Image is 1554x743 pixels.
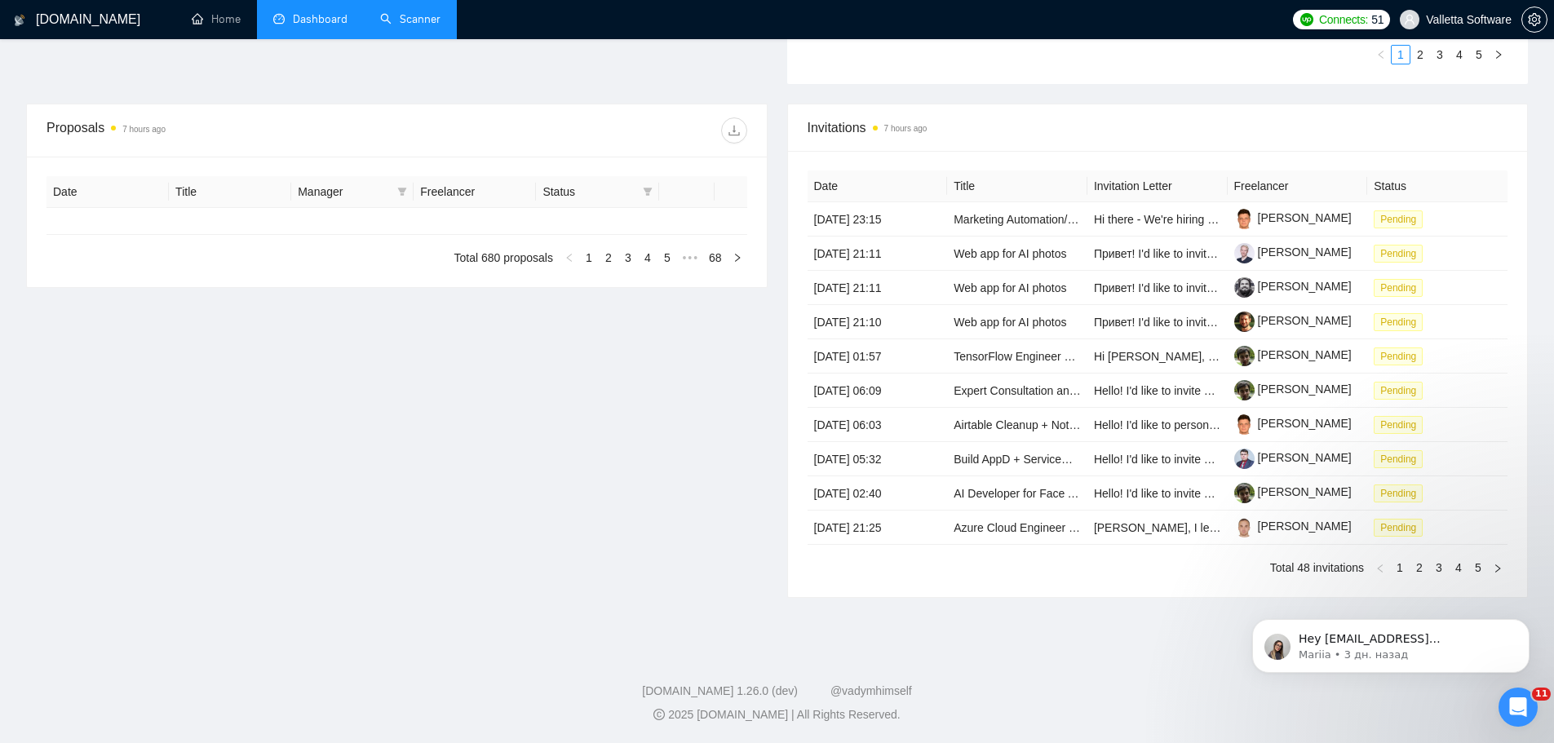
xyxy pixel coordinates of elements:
[643,187,653,197] span: filter
[884,124,928,133] time: 7 hours ago
[394,179,410,204] span: filter
[657,248,677,268] li: 5
[1499,688,1538,727] iframe: Intercom live chat
[653,709,665,720] span: copyright
[1374,347,1423,365] span: Pending
[1374,246,1429,259] a: Pending
[293,12,348,26] span: Dashboard
[1234,417,1352,430] a: [PERSON_NAME]
[808,117,1508,138] span: Invitations
[1234,312,1255,332] img: c1dSPd6ygLdoqtQUeaS_DCGK6p0xBwDBAQmtcZR-ar62TYiKkthoTdL0XwPTI9pyI5
[1270,558,1364,577] li: Total 48 invitations
[954,384,1229,397] a: Expert Consultation and Service Deliverables Platform
[1489,45,1508,64] li: Next Page
[954,453,1499,466] a: Build AppD + ServiceNow Licensing Cost Dashboard (Grafana + PostgreSQL) ETL, SQL Marts, Forecasting
[1234,449,1255,469] img: c1S-nEioAsNjGG_GwOavNP2y0ZeW-ElpFpYyTjG6HBaoxfyCVN1J88Am9JIDzTKvc0
[947,170,1087,202] th: Title
[703,248,728,268] li: 68
[1470,46,1488,64] a: 5
[564,253,574,263] span: left
[1319,11,1368,29] span: Connects:
[808,442,948,476] td: [DATE] 05:32
[1374,315,1429,328] a: Pending
[1374,450,1423,468] span: Pending
[1234,346,1255,366] img: c1i1uGg5H7QUH61k5vEFmrCCw2oKr7wQuOGc-XIS7mT60rILUZP1kJL_5PjNNGFdjG
[704,249,727,267] a: 68
[642,684,798,697] a: [DOMAIN_NAME] 1.26.0 (dev)
[1234,348,1352,361] a: [PERSON_NAME]
[13,706,1541,723] div: 2025 [DOMAIN_NAME] | All Rights Reserved.
[954,487,1358,500] a: AI Developer for Face Analysis and Before/After Photo Integration in Mobile App
[954,316,1066,329] a: Web app for AI photos
[1450,45,1469,64] li: 4
[728,248,747,268] li: Next Page
[1410,559,1428,577] a: 2
[1374,418,1429,431] a: Pending
[1468,558,1488,577] li: 5
[808,237,948,271] td: [DATE] 21:11
[600,249,618,267] a: 2
[1370,558,1390,577] button: left
[542,183,635,201] span: Status
[122,125,166,134] time: 7 hours ago
[1234,517,1255,537] img: c1gGjXW1797MpouPz8XAR9MWCBsUZdZPFhWh8Pzl8-5o7d78CoX3Xl5Nj0StwttGWJ
[808,202,948,237] td: [DATE] 23:15
[1489,45,1508,64] button: right
[947,374,1087,408] td: Expert Consultation and Service Deliverables Platform
[1371,45,1391,64] button: left
[1374,279,1423,297] span: Pending
[1234,314,1352,327] a: [PERSON_NAME]
[658,249,676,267] a: 5
[169,176,291,208] th: Title
[1234,380,1255,400] img: c1i1uGg5H7QUH61k5vEFmrCCw2oKr7wQuOGc-XIS7mT60rILUZP1kJL_5PjNNGFdjG
[1410,45,1430,64] li: 2
[1375,564,1385,573] span: left
[947,305,1087,339] td: Web app for AI photos
[1410,558,1429,577] li: 2
[722,124,746,137] span: download
[1374,349,1429,362] a: Pending
[1374,520,1429,533] a: Pending
[192,12,241,26] a: homeHome
[1430,559,1448,577] a: 3
[1371,11,1384,29] span: 51
[954,281,1066,294] a: Web app for AI photos
[728,248,747,268] button: right
[640,179,656,204] span: filter
[579,248,599,268] li: 1
[1469,45,1489,64] li: 5
[1374,210,1423,228] span: Pending
[1429,558,1449,577] li: 3
[1374,212,1429,225] a: Pending
[1404,14,1415,25] span: user
[1450,559,1468,577] a: 4
[1234,414,1255,435] img: c1Zu4IbFbQEgG1_TGtQ3H31-sKhpRxNVvFbvvtAXfJ0q7mccki0n67xT_3g1j1Y0Kd
[1228,170,1368,202] th: Freelancer
[808,271,948,305] td: [DATE] 21:11
[1234,277,1255,298] img: c1YVe9s_ur9DMM5K57hi5TJ-9FQxjtNhGBeEXH1tJwGwpUzCMyhOBdC-rfU_IR4LfR
[1234,280,1352,293] a: [PERSON_NAME]
[599,248,618,268] li: 2
[1488,558,1508,577] button: right
[1374,245,1423,263] span: Pending
[954,247,1066,260] a: Web app for AI photos
[1228,585,1554,699] iframe: Intercom notifications сообщение
[414,176,536,208] th: Freelancer
[1374,416,1423,434] span: Pending
[1449,558,1468,577] li: 4
[947,408,1087,442] td: Airtable Cleanup + Notion Sync (some code exists) + Webflow CMS Linking for Report “Web Publisher”
[1370,558,1390,577] li: Previous Page
[1390,558,1410,577] li: 1
[1374,383,1429,396] a: Pending
[808,305,948,339] td: [DATE] 21:10
[1376,50,1386,60] span: left
[947,442,1087,476] td: Build AppD + ServiceNow Licensing Cost Dashboard (Grafana + PostgreSQL) ETL, SQL Marts, Forecasting
[46,117,396,144] div: Proposals
[1234,209,1255,229] img: c1Zu4IbFbQEgG1_TGtQ3H31-sKhpRxNVvFbvvtAXfJ0q7mccki0n67xT_3g1j1Y0Kd
[721,117,747,144] button: download
[1469,559,1487,577] a: 5
[947,511,1087,545] td: Azure Cloud Engineer (DevOps) — Reproducible Customer Deployments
